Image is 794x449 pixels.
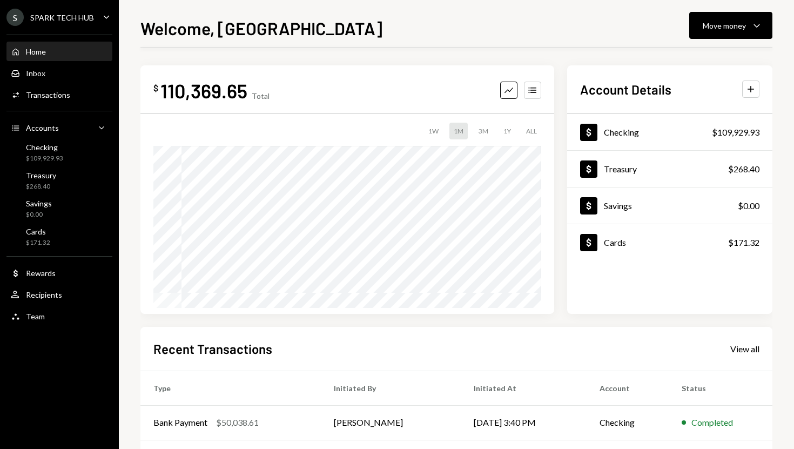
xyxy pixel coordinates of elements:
[321,371,461,405] th: Initiated By
[153,340,272,358] h2: Recent Transactions
[567,151,772,187] a: Treasury$268.40
[461,405,587,440] td: [DATE] 3:40 PM
[522,123,541,139] div: ALL
[26,90,70,99] div: Transactions
[604,237,626,247] div: Cards
[6,118,112,137] a: Accounts
[26,210,52,219] div: $0.00
[153,416,207,429] div: Bank Payment
[321,405,461,440] td: [PERSON_NAME]
[6,85,112,104] a: Transactions
[140,17,382,39] h1: Welcome, [GEOGRAPHIC_DATA]
[689,12,772,39] button: Move money
[160,78,247,103] div: 110,369.65
[730,343,759,354] a: View all
[730,344,759,354] div: View all
[669,371,772,405] th: Status
[424,123,443,139] div: 1W
[140,371,321,405] th: Type
[580,81,671,98] h2: Account Details
[26,238,50,247] div: $171.32
[6,63,112,83] a: Inbox
[728,236,759,249] div: $171.32
[26,227,50,236] div: Cards
[474,123,493,139] div: 3M
[728,163,759,176] div: $268.40
[567,224,772,260] a: Cards$171.32
[449,123,468,139] div: 1M
[738,199,759,212] div: $0.00
[6,224,112,250] a: Cards$171.32
[6,42,112,61] a: Home
[26,123,59,132] div: Accounts
[461,371,587,405] th: Initiated At
[604,164,637,174] div: Treasury
[587,371,669,405] th: Account
[252,91,270,100] div: Total
[703,20,746,31] div: Move money
[6,9,24,26] div: S
[26,269,56,278] div: Rewards
[26,171,56,180] div: Treasury
[567,187,772,224] a: Savings$0.00
[26,47,46,56] div: Home
[26,182,56,191] div: $268.40
[587,405,669,440] td: Checking
[30,13,94,22] div: SPARK TECH HUB
[604,127,639,137] div: Checking
[604,200,632,211] div: Savings
[26,154,63,163] div: $109,929.93
[216,416,259,429] div: $50,038.61
[6,285,112,304] a: Recipients
[691,416,733,429] div: Completed
[153,83,158,93] div: $
[26,290,62,299] div: Recipients
[6,167,112,193] a: Treasury$268.40
[26,199,52,208] div: Savings
[26,312,45,321] div: Team
[499,123,515,139] div: 1Y
[567,114,772,150] a: Checking$109,929.93
[6,196,112,222] a: Savings$0.00
[6,139,112,165] a: Checking$109,929.93
[6,263,112,283] a: Rewards
[6,306,112,326] a: Team
[712,126,759,139] div: $109,929.93
[26,143,63,152] div: Checking
[26,69,45,78] div: Inbox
